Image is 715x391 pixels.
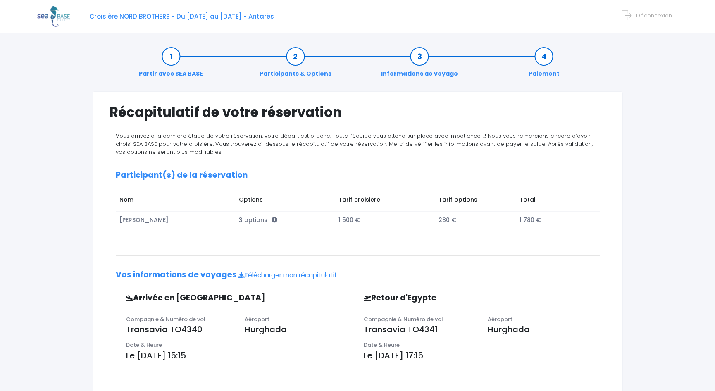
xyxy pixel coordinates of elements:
[245,323,351,336] p: Hurghada
[116,212,235,229] td: [PERSON_NAME]
[116,132,593,156] span: Vous arrivez à la dernière étape de votre réservation, votre départ est proche. Toute l’équipe vo...
[126,323,233,336] p: Transavia TO4340
[357,293,543,303] h3: Retour d'Egypte
[238,271,337,279] a: Télécharger mon récapitulatif
[515,212,591,229] td: 1 780 €
[364,323,475,336] p: Transavia TO4341
[488,323,599,336] p: Hurghada
[110,104,606,120] h1: Récapitulatif de votre réservation
[434,191,515,211] td: Tarif options
[120,293,298,303] h3: Arrivée en [GEOGRAPHIC_DATA]
[335,191,435,211] td: Tarif croisière
[235,191,334,211] td: Options
[116,270,600,280] h2: Vos informations de voyages
[364,315,443,323] span: Compagnie & Numéro de vol
[488,315,512,323] span: Aéroport
[239,216,277,224] span: 3 options
[364,341,400,349] span: Date & Heure
[126,349,352,362] p: Le [DATE] 15:15
[364,349,600,362] p: Le [DATE] 17:15
[636,12,672,19] span: Déconnexion
[255,52,336,78] a: Participants & Options
[116,191,235,211] td: Nom
[126,341,162,349] span: Date & Heure
[245,315,269,323] span: Aéroport
[335,212,435,229] td: 1 500 €
[515,191,591,211] td: Total
[135,52,207,78] a: Partir avec SEA BASE
[126,315,205,323] span: Compagnie & Numéro de vol
[116,171,600,180] h2: Participant(s) de la réservation
[89,12,274,21] span: Croisière NORD BROTHERS - Du [DATE] au [DATE] - Antarès
[377,52,462,78] a: Informations de voyage
[434,212,515,229] td: 280 €
[524,52,564,78] a: Paiement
